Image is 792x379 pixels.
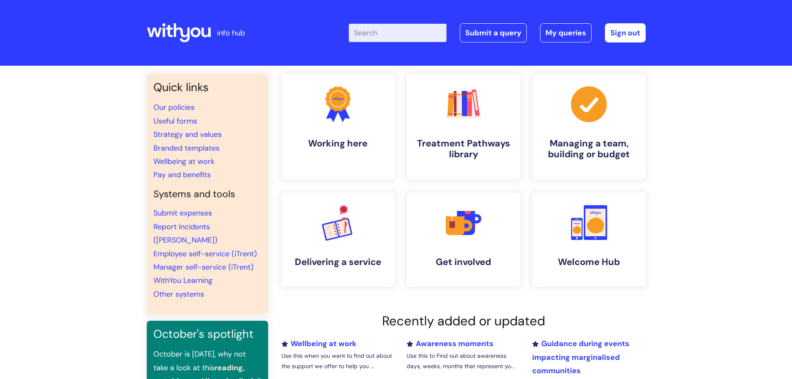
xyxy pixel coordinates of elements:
[153,262,254,272] a: Manager self-service (iTrent)
[153,275,212,285] a: WithYou Learning
[153,156,215,166] a: Wellbeing at work
[153,327,262,341] h3: October's spotlight
[407,193,520,287] a: Get involved
[539,257,639,268] h4: Welcome Hub
[153,81,262,94] h3: Quick links
[288,138,388,149] h4: Working here
[288,257,388,268] h4: Delivering a service
[281,193,395,287] a: Delivering a service
[349,24,447,42] input: Search
[153,188,262,200] h4: Systems and tools
[533,193,646,287] a: Welcome Hub
[153,222,217,245] a: Report incidents ([PERSON_NAME])
[281,313,646,329] h2: Recently added or updated
[414,138,513,160] h4: Treatment Pathways library
[153,208,212,218] a: Submit expenses
[532,339,629,376] a: Guidance during events impacting marginalised communities
[281,351,395,372] p: Use this when you want to find out about the support we offer to help you ...
[153,129,222,139] a: Strategy and values
[407,74,520,179] a: Treatment Pathways library
[533,74,646,179] a: Managing a team, building or budget
[414,257,513,268] h4: Get involved
[153,102,195,112] a: Our policies
[153,116,197,126] a: Useful forms
[349,23,646,42] div: | -
[407,351,520,372] p: Use this to Find out about awareness days, weeks, months that represent yo...
[460,23,527,42] a: Submit a query
[217,26,245,40] p: info hub
[281,339,356,349] a: Wellbeing at work
[281,74,395,179] a: Working here
[540,23,592,42] a: My queries
[153,249,257,259] a: Employee self-service (iTrent)
[605,23,646,42] a: Sign out
[539,138,639,160] h4: Managing a team, building or budget
[407,339,493,349] a: Awareness moments
[153,143,220,153] a: Branded templates
[153,289,204,299] a: Other systems
[153,170,211,180] a: Pay and benefits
